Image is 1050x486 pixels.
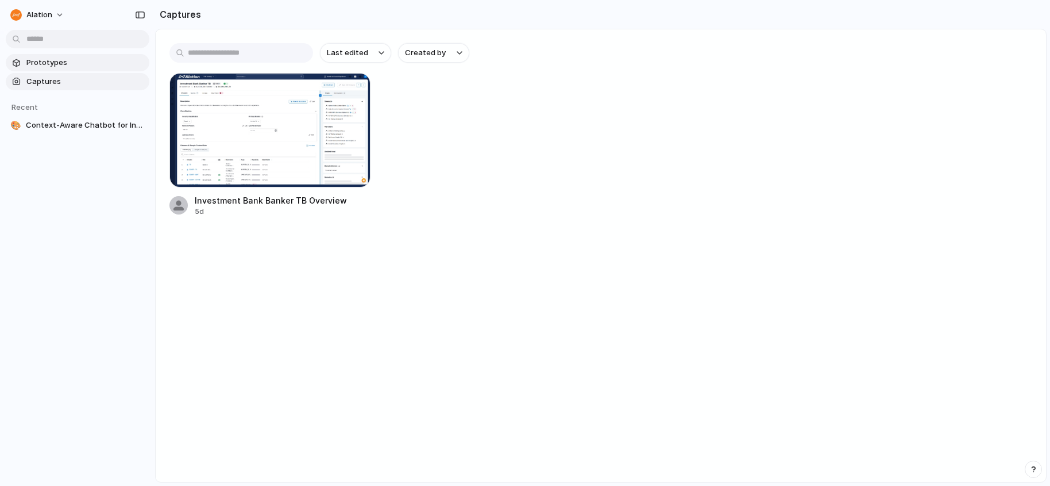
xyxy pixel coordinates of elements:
[155,7,201,21] h2: Captures
[6,54,149,71] a: Prototypes
[11,102,38,112] span: Recent
[26,57,145,68] span: Prototypes
[26,76,145,87] span: Captures
[195,194,347,206] div: Investment Bank Banker TB Overview
[10,120,21,131] div: 🎨
[327,47,368,59] span: Last edited
[320,43,391,63] button: Last edited
[398,43,469,63] button: Created by
[26,9,52,21] span: Alation
[26,120,145,131] span: Context-Aware Chatbot for Investment Bank Overview
[6,6,70,24] button: Alation
[6,73,149,90] a: Captures
[6,117,149,134] a: 🎨Context-Aware Chatbot for Investment Bank Overview
[195,206,347,217] div: 5d
[405,47,446,59] span: Created by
